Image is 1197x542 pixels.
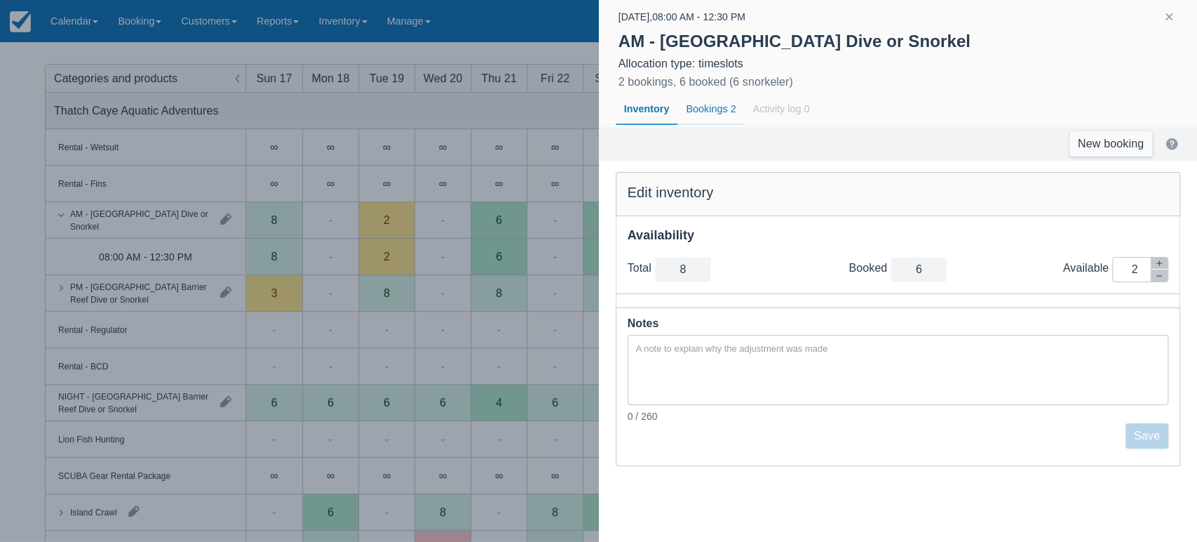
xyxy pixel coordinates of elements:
[1069,131,1152,157] a: New booking
[618,57,1178,71] div: Allocation type: timeslots
[1063,261,1112,275] div: Available
[848,261,891,275] div: Booked
[618,8,745,25] div: [DATE] , 08:00 AM - 12:30 PM
[628,227,1169,244] div: Availability
[618,32,971,51] strong: AM - [GEOGRAPHIC_DATA] Dive or Snorkel
[677,93,744,126] div: Bookings 2
[628,314,1169,333] div: Notes
[618,74,793,91] div: 2 bookings, 6 booked (6 snorkeler)
[628,409,1169,423] div: 0 / 260
[616,93,678,126] div: Inventory
[628,184,1169,201] div: Edit inventory
[628,261,655,275] div: Total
